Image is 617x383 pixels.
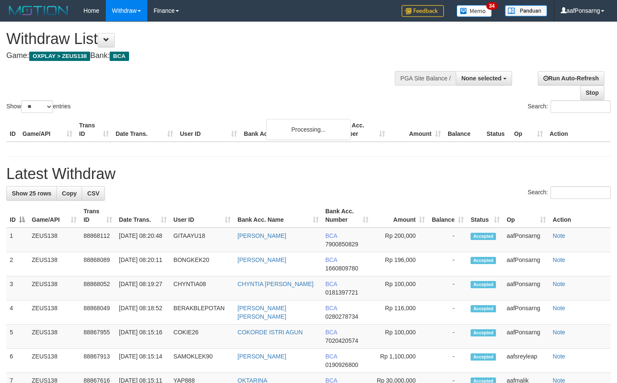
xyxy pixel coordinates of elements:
[87,190,99,197] span: CSV
[80,252,116,276] td: 88868089
[503,228,549,252] td: aafPonsarng
[553,305,565,311] a: Note
[21,100,53,113] select: Showentries
[6,204,28,228] th: ID: activate to sort column descending
[116,276,170,300] td: [DATE] 08:19:27
[237,353,286,360] a: [PERSON_NAME]
[112,118,176,142] th: Date Trans.
[6,228,28,252] td: 1
[553,353,565,360] a: Note
[325,337,358,344] span: Copy 7020420574 to clipboard
[553,329,565,336] a: Note
[372,228,429,252] td: Rp 200,000
[325,281,337,287] span: BCA
[116,252,170,276] td: [DATE] 08:20:11
[325,353,337,360] span: BCA
[176,118,240,142] th: User ID
[116,300,170,325] td: [DATE] 08:18:52
[428,252,467,276] td: -
[19,118,76,142] th: Game/API
[240,118,332,142] th: Bank Acc. Name
[29,52,90,61] span: OXPLAY > ZEUS138
[6,349,28,373] td: 6
[372,300,429,325] td: Rp 116,000
[428,300,467,325] td: -
[325,305,337,311] span: BCA
[461,75,501,82] span: None selected
[110,52,129,61] span: BCA
[332,118,388,142] th: Bank Acc. Number
[553,281,565,287] a: Note
[56,186,82,201] a: Copy
[325,313,358,320] span: Copy 0280278734 to clipboard
[80,349,116,373] td: 88867913
[325,361,358,368] span: Copy 0190926800 to clipboard
[471,353,496,361] span: Accepted
[505,5,547,17] img: panduan.png
[486,2,498,10] span: 34
[6,165,611,182] h1: Latest Withdraw
[266,119,351,140] div: Processing...
[388,118,444,142] th: Amount
[553,232,565,239] a: Note
[325,256,337,263] span: BCA
[551,186,611,199] input: Search:
[170,204,234,228] th: User ID: activate to sort column ascending
[549,204,611,228] th: Action
[170,276,234,300] td: CHYNTIA08
[80,228,116,252] td: 88868112
[372,325,429,349] td: Rp 100,000
[237,329,303,336] a: COKORDE ISTRI AGUN
[325,265,358,272] span: Copy 1660809780 to clipboard
[372,349,429,373] td: Rp 1,100,000
[325,329,337,336] span: BCA
[80,325,116,349] td: 88867955
[503,325,549,349] td: aafPonsarng
[28,276,80,300] td: ZEUS138
[456,71,512,85] button: None selected
[372,252,429,276] td: Rp 196,000
[116,228,170,252] td: [DATE] 08:20:48
[6,52,403,60] h4: Game: Bank:
[471,257,496,264] span: Accepted
[322,204,372,228] th: Bank Acc. Number: activate to sort column ascending
[471,281,496,288] span: Accepted
[80,300,116,325] td: 88868049
[237,256,286,263] a: [PERSON_NAME]
[444,118,483,142] th: Balance
[6,30,403,47] h1: Withdraw List
[395,71,456,85] div: PGA Site Balance /
[553,256,565,263] a: Note
[28,228,80,252] td: ZEUS138
[6,118,19,142] th: ID
[471,305,496,312] span: Accepted
[546,118,611,142] th: Action
[6,276,28,300] td: 3
[551,100,611,113] input: Search:
[76,118,112,142] th: Trans ID
[6,100,71,113] label: Show entries
[428,276,467,300] td: -
[28,325,80,349] td: ZEUS138
[457,5,492,17] img: Button%20Memo.svg
[6,325,28,349] td: 5
[6,4,71,17] img: MOTION_logo.png
[116,325,170,349] td: [DATE] 08:15:16
[428,349,467,373] td: -
[28,252,80,276] td: ZEUS138
[471,233,496,240] span: Accepted
[80,204,116,228] th: Trans ID: activate to sort column ascending
[503,300,549,325] td: aafPonsarng
[170,252,234,276] td: BONGKEK20
[116,349,170,373] td: [DATE] 08:15:14
[80,276,116,300] td: 88868052
[503,252,549,276] td: aafPonsarng
[237,232,286,239] a: [PERSON_NAME]
[503,204,549,228] th: Op: activate to sort column ascending
[6,252,28,276] td: 2
[503,349,549,373] td: aafsreyleap
[28,300,80,325] td: ZEUS138
[237,305,286,320] a: [PERSON_NAME] [PERSON_NAME]
[28,349,80,373] td: ZEUS138
[170,325,234,349] td: COKIE26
